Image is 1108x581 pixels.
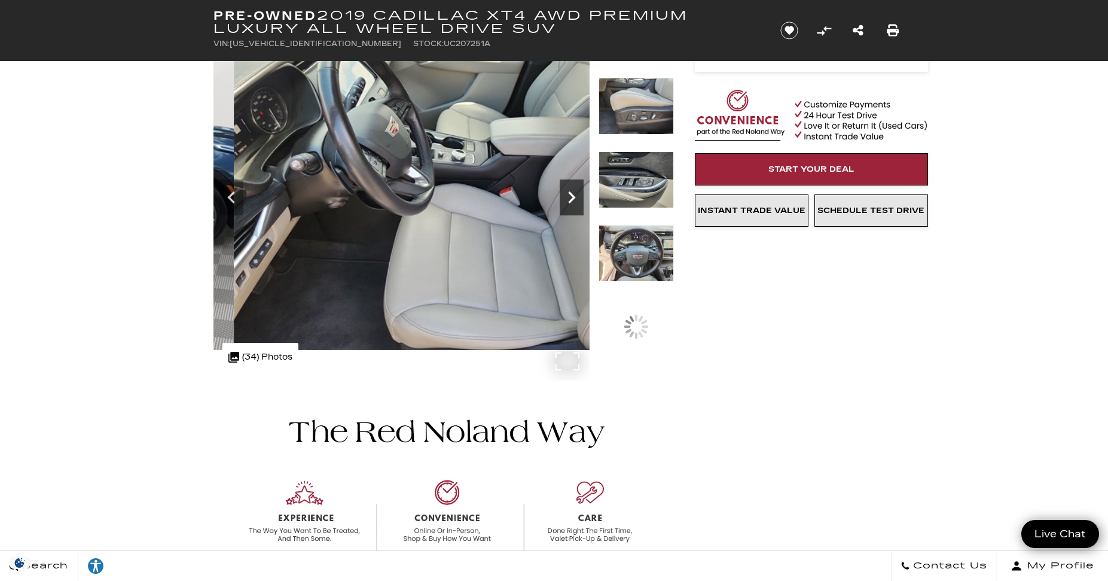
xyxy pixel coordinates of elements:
[413,39,444,48] span: Stock:
[853,22,863,39] a: Share this Pre-Owned 2019 Cadillac XT4 AWD Premium Luxury All Wheel Drive SUV
[444,39,490,48] span: UC207251A
[230,39,401,48] span: [US_VEHICLE_IDENTIFICATION_NUMBER]
[887,22,899,39] a: Print this Pre-Owned 2019 Cadillac XT4 AWD Premium Luxury All Wheel Drive SUV
[213,39,230,48] span: VIN:
[891,551,997,581] a: Contact Us
[1021,520,1099,548] a: Live Chat
[599,225,674,282] img: Used 2019 SHADOW METALLIC Cadillac AWD Premium Luxury image 13
[213,8,317,23] strong: Pre-Owned
[1028,527,1092,541] span: Live Chat
[1022,558,1094,574] span: My Profile
[6,556,33,569] section: Click to Open Cookie Consent Modal
[768,165,854,174] span: Start Your Deal
[817,206,924,215] span: Schedule Test Drive
[213,4,715,350] img: Used 2019 SHADOW METALLIC Cadillac AWD Premium Luxury image 10
[213,9,761,35] h1: 2019 Cadillac XT4 AWD Premium Luxury All Wheel Drive SUV
[560,180,584,215] div: Next
[19,558,68,574] span: Search
[695,194,808,227] a: Instant Trade Value
[814,194,928,227] a: Schedule Test Drive
[599,78,674,135] img: Used 2019 SHADOW METALLIC Cadillac AWD Premium Luxury image 11
[698,206,805,215] span: Instant Trade Value
[78,551,114,581] a: Explore your accessibility options
[222,343,298,372] div: (34) Photos
[219,180,243,215] div: Previous
[776,21,802,40] button: Save vehicle
[997,551,1108,581] button: Open user profile menu
[78,557,114,575] div: Explore your accessibility options
[815,22,833,39] button: Compare Vehicle
[6,556,33,569] img: Opt-Out Icon
[599,151,674,208] img: Used 2019 SHADOW METALLIC Cadillac AWD Premium Luxury image 12
[910,558,987,574] span: Contact Us
[695,153,928,185] a: Start Your Deal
